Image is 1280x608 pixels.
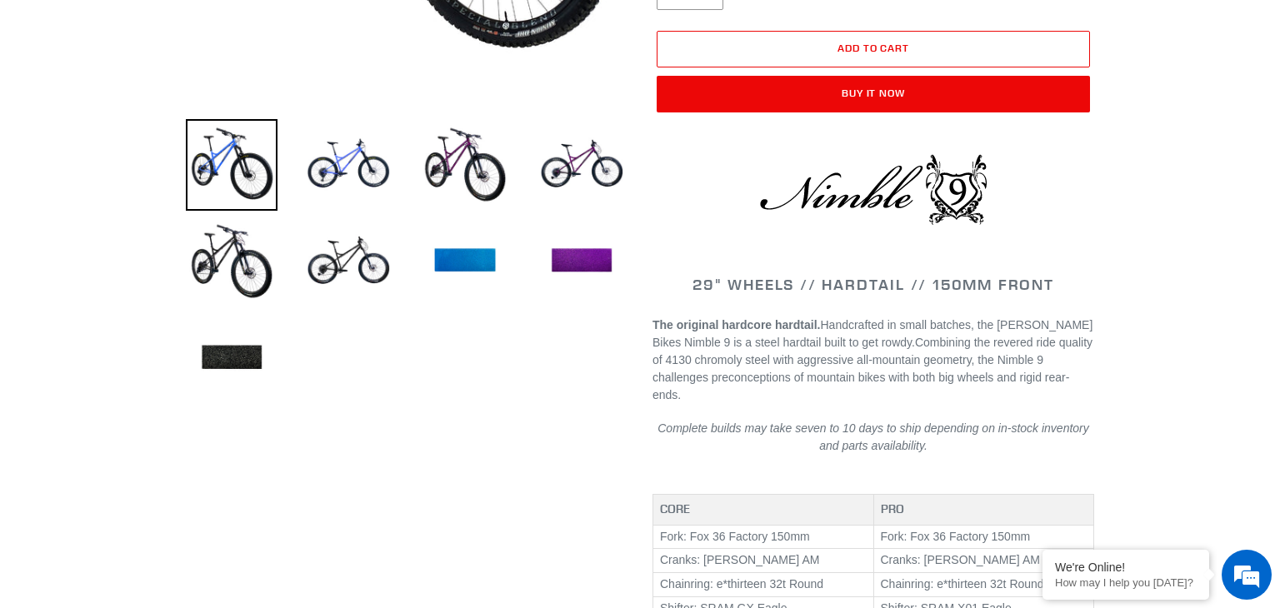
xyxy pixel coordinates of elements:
[653,572,874,596] td: Chainring: e*thirteen 32t Round
[652,318,820,331] strong: The original hardcore hardtail.
[657,76,1090,112] button: Buy it now
[653,549,874,573] td: Cranks: [PERSON_NAME] AM
[1055,561,1197,574] div: We're Online!
[692,275,1054,294] span: 29" WHEELS // HARDTAIL // 150MM FRONT
[653,525,874,549] td: Fork: Fox 36 Factory 150mm
[873,495,1094,526] th: PRO
[873,525,1094,549] td: Fork: Fox 36 Factory 150mm
[837,42,910,54] span: Add to cart
[873,549,1094,573] td: Cranks: [PERSON_NAME] AM
[657,31,1090,67] button: Add to cart
[652,318,1092,349] span: Handcrafted in small batches, the [PERSON_NAME] Bikes Nimble 9 is a steel hardtail built to get r...
[419,119,511,211] img: Load image into Gallery viewer, NIMBLE 9 - Complete Bike
[1055,576,1197,589] p: How may I help you today?
[302,119,394,211] img: Load image into Gallery viewer, NIMBLE 9 - Complete Bike
[186,119,277,211] img: Load image into Gallery viewer, NIMBLE 9 - Complete Bike
[653,495,874,526] th: CORE
[536,119,627,211] img: Load image into Gallery viewer, NIMBLE 9 - Complete Bike
[536,216,627,307] img: Load image into Gallery viewer, NIMBLE 9 - Complete Bike
[302,216,394,307] img: Load image into Gallery viewer, NIMBLE 9 - Complete Bike
[186,216,277,307] img: Load image into Gallery viewer, NIMBLE 9 - Complete Bike
[186,312,277,404] img: Load image into Gallery viewer, NIMBLE 9 - Complete Bike
[419,216,511,307] img: Load image into Gallery viewer, NIMBLE 9 - Complete Bike
[873,572,1094,596] td: Chainring: e*thirteen 32t Round
[657,421,1089,452] em: Complete builds may take seven to 10 days to ship depending on in-stock inventory and parts avail...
